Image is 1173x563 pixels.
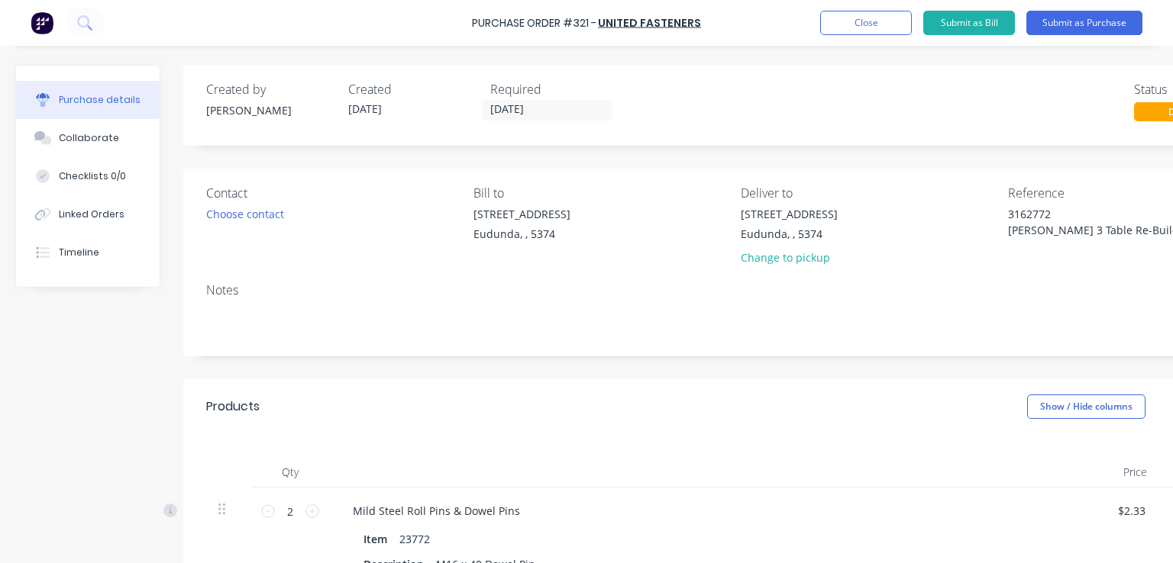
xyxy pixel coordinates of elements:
[206,102,336,118] div: [PERSON_NAME]
[59,208,124,221] div: Linked Orders
[473,184,729,202] div: Bill to
[472,15,596,31] div: Purchase Order #321 -
[16,81,160,119] button: Purchase details
[473,226,570,242] div: Eudunda, , 5374
[206,184,462,202] div: Contact
[59,93,141,107] div: Purchase details
[348,80,478,98] div: Created
[16,119,160,157] button: Collaborate
[741,206,838,222] div: [STREET_ADDRESS]
[31,11,53,34] img: Factory
[16,195,160,233] button: Linked Orders
[923,11,1015,35] button: Submit as Bill
[206,397,260,416] div: Products
[59,169,126,183] div: Checklists 0/0
[473,206,570,222] div: [STREET_ADDRESS]
[598,15,701,31] a: United Fasteners
[206,80,336,98] div: Created by
[1026,11,1142,35] button: Submit as Purchase
[820,11,912,35] button: Close
[16,233,160,272] button: Timeline
[741,249,838,265] div: Change to pickup
[741,184,997,202] div: Deliver to
[741,226,838,242] div: Eudunda, , 5374
[490,80,620,98] div: Required
[1092,457,1159,487] div: Price
[16,157,160,195] button: Checklists 0/0
[206,206,284,222] div: Choose contact
[59,246,99,259] div: Timeline
[59,131,119,145] div: Collaborate
[1027,394,1146,419] button: Show / Hide columns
